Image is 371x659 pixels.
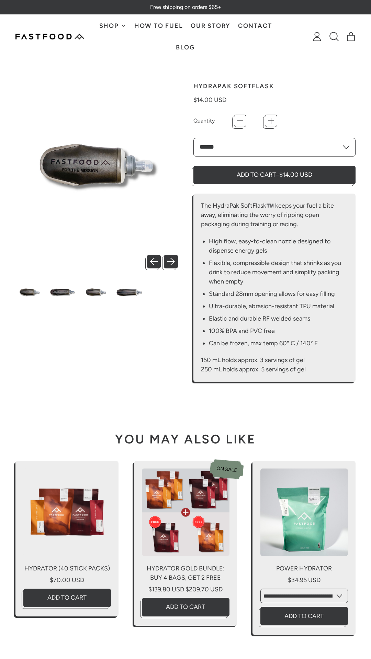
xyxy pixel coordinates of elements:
img: HydraPak SoftFlask - Fastfood [115,278,143,306]
button: + [265,115,277,127]
li: Ultra-durable, abrasion-resistant TPU material [209,302,348,311]
button: Add to Cart [193,166,356,184]
li: Can be frozen, max temp 60° C / 140° F [209,339,348,348]
span: Shop [99,23,121,29]
a: Blog [172,36,199,58]
button: Add to Cart [142,598,229,616]
li: High flow, easy-to-clean nozzle designed to dispense energy gels [209,237,348,255]
p: The HydraPak SoftFlask™️ keeps your fuel a bite away, eliminating the worry of ripping open packa... [201,201,348,229]
span: $14.00 USD [193,96,226,104]
h2: You may also like [15,433,356,446]
img: Fastfood [15,34,84,39]
a: Our Story [187,15,234,36]
button: Add to Cart [23,589,111,607]
h1: HydraPak SoftFlask [193,83,356,89]
li: Elastic and durable RF welded seams [209,314,348,323]
button: Add to Cart [260,607,348,625]
a: Contact [234,15,276,36]
img: HydraPak SoftFlask - Fastfood [82,278,110,306]
img: HydraPak SoftFlask - Fastfood [49,278,77,306]
li: Flexible, compressible design that shrinks as you drink to reduce movement and simplify packing w... [209,258,348,286]
img: HydraPak SoftFlask - Fastfood [15,83,178,245]
img: HydraPak SoftFlask - Fastfood [15,278,43,306]
li: Standard 28mm opening allows for easy filling [209,289,348,299]
label: Quantity [193,117,234,125]
p: 150 mL holds approx. 3 servings of gel 250 mL holds approx. 5 servings of gel [201,356,348,374]
a: How To Fuel [131,15,187,36]
button: Shop [95,15,130,36]
li: 100% BPA and PVC free [209,326,348,336]
button: − [234,115,246,127]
